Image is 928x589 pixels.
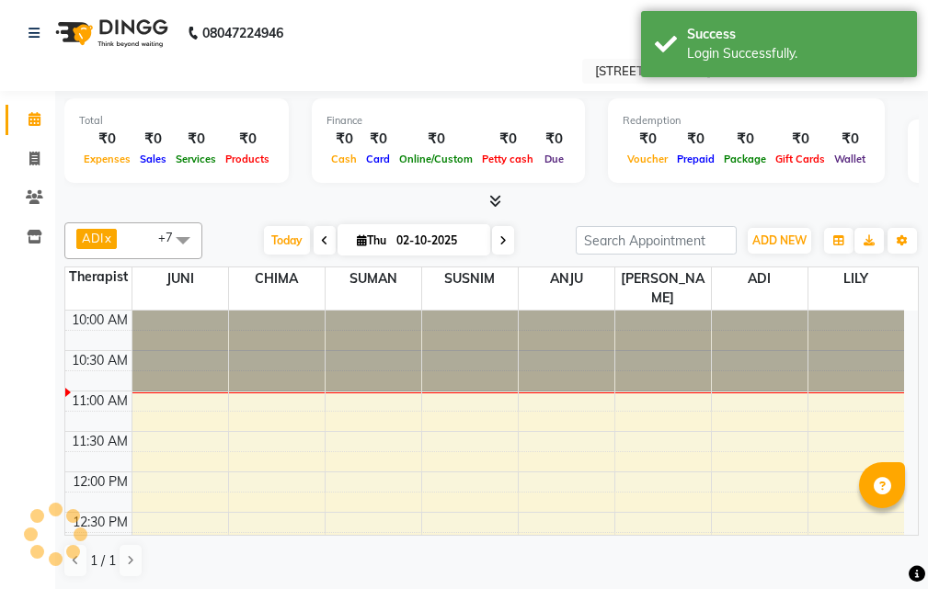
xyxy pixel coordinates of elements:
div: ₹0 [672,129,719,150]
span: Online/Custom [395,153,477,165]
span: Sales [135,153,171,165]
div: ₹0 [623,129,672,150]
div: ₹0 [221,129,274,150]
div: Therapist [65,267,132,287]
div: 10:00 AM [68,311,132,330]
div: Total [79,113,274,129]
span: Petty cash [477,153,538,165]
span: Cash [327,153,361,165]
div: 10:30 AM [68,351,132,370]
span: Products [221,153,274,165]
div: Success [687,25,903,44]
div: ₹0 [830,129,870,150]
span: JUNI [132,267,228,290]
input: Search Appointment [576,226,737,255]
button: ADD NEW [748,228,811,254]
div: ₹0 [79,129,135,150]
div: ₹0 [327,129,361,150]
span: 1 / 1 [90,551,116,571]
span: LILY [808,267,905,290]
span: Today [264,226,310,255]
span: Package [719,153,771,165]
div: Finance [327,113,570,129]
span: Services [171,153,221,165]
span: Card [361,153,395,165]
span: ANJU [519,267,614,290]
b: 08047224946 [202,7,283,59]
div: 12:00 PM [69,472,132,492]
span: CHIMA [229,267,325,290]
a: x [103,231,111,245]
span: Prepaid [672,153,719,165]
div: 12:30 PM [69,513,132,532]
span: Voucher [623,153,672,165]
span: Due [540,153,568,165]
div: ₹0 [477,129,538,150]
span: [PERSON_NAME] [615,267,711,310]
div: ₹0 [171,129,221,150]
span: Expenses [79,153,135,165]
span: SUMAN [326,267,421,290]
span: Gift Cards [771,153,830,165]
span: Thu [352,233,391,247]
input: 2025-10-02 [391,227,483,255]
div: ₹0 [538,129,570,150]
div: ₹0 [719,129,771,150]
span: SUSNIM [422,267,518,290]
div: ₹0 [395,129,477,150]
div: Login Successfully. [687,44,903,63]
img: logo [47,7,173,59]
div: 11:00 AM [68,391,132,411]
div: ₹0 [361,129,395,150]
div: Redemption [623,113,870,129]
div: ₹0 [771,129,830,150]
span: ADD NEW [752,233,807,247]
div: ₹0 [135,129,171,150]
span: +7 [158,230,187,244]
div: 11:30 AM [68,432,132,451]
span: Wallet [830,153,870,165]
span: ADI [82,231,103,245]
span: ADI [712,267,808,290]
